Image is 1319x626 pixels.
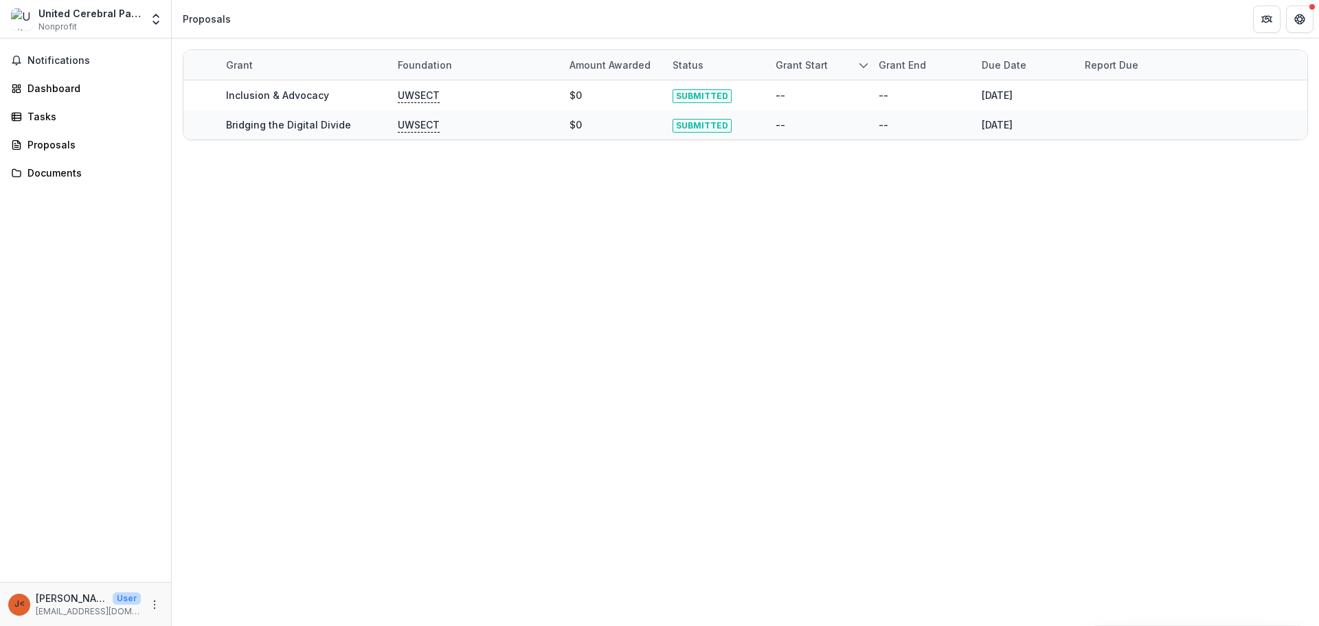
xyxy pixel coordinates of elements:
[870,50,973,80] div: Grant end
[664,50,767,80] div: Status
[879,118,888,132] div: --
[226,119,351,131] a: Bridging the Digital Divide
[36,591,107,605] p: [PERSON_NAME] <[EMAIL_ADDRESS][DOMAIN_NAME]> <[EMAIL_ADDRESS][DOMAIN_NAME]>
[5,49,166,71] button: Notifications
[390,50,561,80] div: Foundation
[776,88,785,102] div: --
[5,105,166,128] a: Tasks
[27,81,155,96] div: Dashboard
[673,89,732,103] span: SUBMITTED
[767,50,870,80] div: Grant start
[858,60,869,71] svg: sorted descending
[570,118,582,132] div: $0
[982,88,1013,102] div: [DATE]
[27,166,155,180] div: Documents
[1076,58,1147,72] div: Report Due
[218,50,390,80] div: Grant
[973,50,1076,80] div: Due Date
[870,58,934,72] div: Grant end
[398,88,440,103] p: UWSECT
[36,605,141,618] p: [EMAIL_ADDRESS][DOMAIN_NAME]
[973,58,1035,72] div: Due Date
[1253,5,1281,33] button: Partners
[177,9,236,29] nav: breadcrumb
[1076,50,1180,80] div: Report Due
[5,161,166,184] a: Documents
[113,592,141,605] p: User
[561,50,664,80] div: Amount awarded
[879,88,888,102] div: --
[561,58,659,72] div: Amount awarded
[146,596,163,613] button: More
[218,58,261,72] div: Grant
[390,58,460,72] div: Foundation
[38,21,77,33] span: Nonprofit
[226,89,329,101] a: Inclusion & Advocacy
[5,77,166,100] a: Dashboard
[183,12,231,26] div: Proposals
[14,600,25,609] div: Joanna Marrero <grants@ucpect.org> <grants@ucpect.org>
[27,55,160,67] span: Notifications
[11,8,33,30] img: United Cerebral Palsy Association of Eastern Connecticut Inc.
[1286,5,1314,33] button: Get Help
[398,118,440,133] p: UWSECT
[570,88,582,102] div: $0
[982,118,1013,132] div: [DATE]
[767,58,836,72] div: Grant start
[776,118,785,132] div: --
[38,6,141,21] div: United Cerebral Palsy Association of Eastern [US_STATE] Inc.
[27,137,155,152] div: Proposals
[146,5,166,33] button: Open entity switcher
[5,133,166,156] a: Proposals
[664,58,712,72] div: Status
[673,119,732,133] span: SUBMITTED
[27,109,155,124] div: Tasks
